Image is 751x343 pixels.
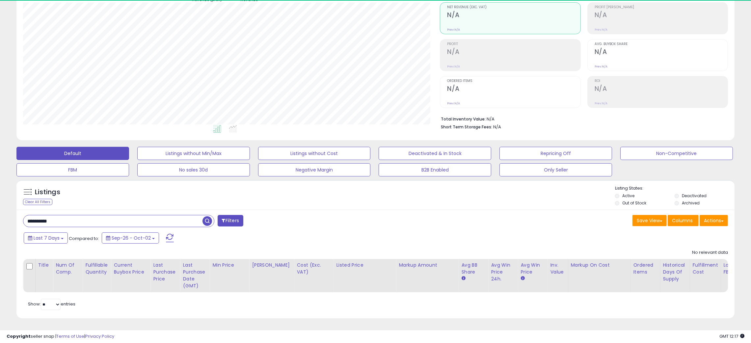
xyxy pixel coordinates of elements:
[682,200,700,206] label: Archived
[379,163,491,176] button: B2B Enabled
[622,200,646,206] label: Out of Stock
[499,163,612,176] button: Only Seller
[595,48,728,57] h2: N/A
[137,147,250,160] button: Listings without Min/Max
[595,79,728,83] span: ROI
[218,215,243,226] button: Filters
[499,147,612,160] button: Repricing Off
[447,28,460,32] small: Prev: N/A
[34,235,60,241] span: Last 7 Days
[620,147,733,160] button: Non-Competitive
[668,215,699,226] button: Columns
[258,147,371,160] button: Listings without Cost
[595,6,728,9] span: Profit [PERSON_NAME]
[461,262,485,276] div: Avg BB Share
[595,42,728,46] span: Avg. Buybox Share
[441,116,486,122] b: Total Inventory Value:
[595,65,607,68] small: Prev: N/A
[672,217,693,224] span: Columns
[571,262,628,269] div: Markup on Cost
[56,333,84,339] a: Terms of Use
[38,262,50,269] div: Title
[7,333,114,340] div: seller snap | |
[258,163,371,176] button: Negative Margin
[447,101,460,105] small: Prev: N/A
[521,262,545,276] div: Avg Win Price
[595,85,728,94] h2: N/A
[297,262,331,276] div: Cost (Exc. VAT)
[663,262,687,282] div: Historical Days Of Supply
[441,124,492,130] b: Short Term Storage Fees:
[85,333,114,339] a: Privacy Policy
[114,262,148,276] div: Current Buybox Price
[212,262,246,269] div: Min Price
[595,28,607,32] small: Prev: N/A
[724,262,748,276] div: Low Price FBA
[23,199,52,205] div: Clear All Filters
[550,262,565,276] div: Inv. value
[447,79,580,83] span: Ordered Items
[336,262,393,269] div: Listed Price
[447,42,580,46] span: Profit
[447,85,580,94] h2: N/A
[461,276,465,281] small: Avg BB Share.
[633,262,657,276] div: Ordered Items
[447,6,580,9] span: Net Revenue (Exc. VAT)
[137,163,250,176] button: No sales 30d
[16,163,129,176] button: FBM
[447,48,580,57] h2: N/A
[56,262,80,276] div: Num of Comp.
[632,215,667,226] button: Save View
[692,250,728,256] div: No relevant data
[16,147,129,160] button: Default
[622,193,634,198] label: Active
[35,188,60,197] h5: Listings
[183,262,207,289] div: Last Purchase Date (GMT)
[441,115,723,122] li: N/A
[447,11,580,20] h2: N/A
[719,333,744,339] span: 2025-10-10 12:17 GMT
[491,262,515,282] div: Avg Win Price 24h.
[615,185,735,192] p: Listing States:
[595,101,607,105] small: Prev: N/A
[24,232,68,244] button: Last 7 Days
[521,276,524,281] small: Avg Win Price.
[568,259,630,292] th: The percentage added to the cost of goods (COGS) that forms the calculator for Min & Max prices.
[682,193,707,198] label: Deactivated
[595,11,728,20] h2: N/A
[399,262,456,269] div: Markup Amount
[379,147,491,160] button: Deactivated & In Stock
[85,262,108,276] div: Fulfillable Quantity
[252,262,291,269] div: [PERSON_NAME]
[69,235,99,242] span: Compared to:
[493,124,501,130] span: N/A
[700,215,728,226] button: Actions
[693,262,718,276] div: Fulfillment Cost
[7,333,31,339] strong: Copyright
[447,65,460,68] small: Prev: N/A
[112,235,151,241] span: Sep-26 - Oct-02
[28,301,75,307] span: Show: entries
[153,262,177,282] div: Last Purchase Price
[102,232,159,244] button: Sep-26 - Oct-02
